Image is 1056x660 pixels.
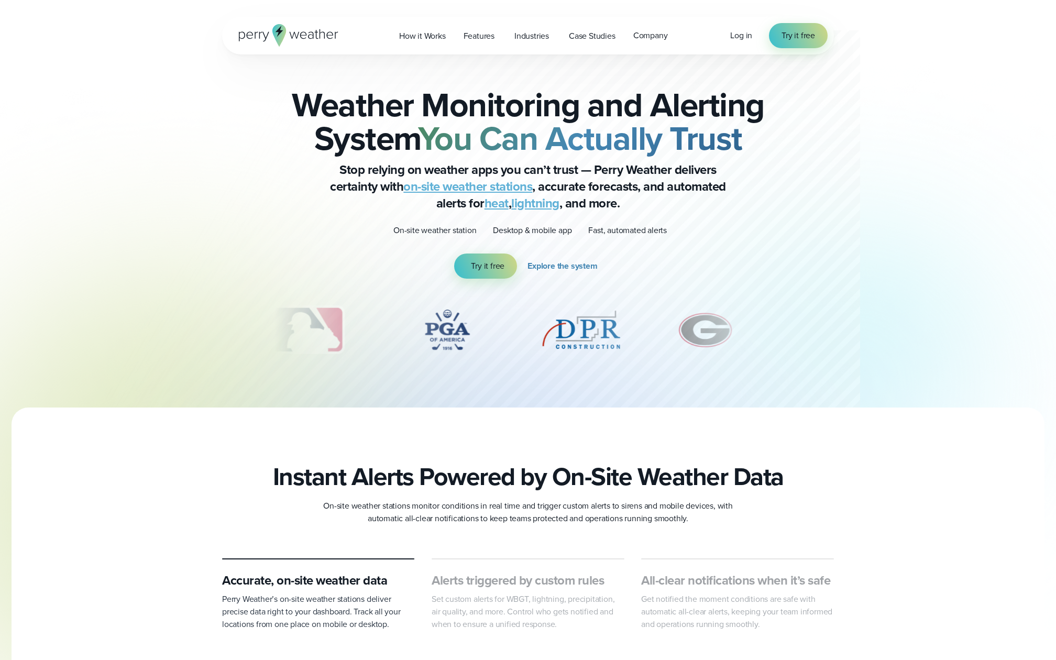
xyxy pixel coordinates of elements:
[222,572,415,589] h3: Accurate, on-site weather data
[782,29,815,42] span: Try it free
[274,304,782,361] div: slideshow
[405,304,489,356] img: PGA.svg
[633,29,668,42] span: Company
[244,304,355,356] img: MLB.svg
[432,572,624,589] h3: Alerts triggered by custom rules
[418,114,742,163] strong: You Can Actually Trust
[273,462,784,491] h2: Instant Alerts Powered by On-Site Weather Data
[769,23,828,48] a: Try it free
[539,304,623,356] div: 5 of 12
[730,29,752,42] a: Log in
[641,572,834,589] h3: All-clear notifications when it’s safe
[539,304,623,356] img: DPR-Construction.svg
[405,304,489,356] div: 4 of 12
[393,224,476,237] p: On-site weather station
[244,304,355,356] div: 3 of 12
[471,260,504,272] span: Try it free
[485,194,509,213] a: heat
[399,30,446,42] span: How it Works
[454,254,517,279] a: Try it free
[514,30,549,42] span: Industries
[511,194,559,213] a: lightning
[673,304,738,356] img: University-of-Georgia.svg
[641,593,834,631] p: Get notified the moment conditions are safe with automatic all-clear alerts, keeping your team in...
[274,88,782,155] h2: Weather Monitoring and Alerting System
[493,224,571,237] p: Desktop & mobile app
[403,177,532,196] a: on-site weather stations
[673,304,738,356] div: 6 of 12
[390,25,455,47] a: How it Works
[432,593,624,631] p: Set custom alerts for WBGT, lightning, precipitation, air quality, and more. Control who gets not...
[527,260,597,272] span: Explore the system
[527,254,601,279] a: Explore the system
[318,161,738,212] p: Stop relying on weather apps you can’t trust — Perry Weather delivers certainty with , accurate f...
[318,500,738,525] p: On-site weather stations monitor conditions in real time and trigger custom alerts to sirens and ...
[560,25,624,47] a: Case Studies
[569,30,615,42] span: Case Studies
[730,29,752,41] span: Log in
[588,224,667,237] p: Fast, automated alerts
[222,593,415,631] p: Perry Weather’s on-site weather stations deliver precise data right to your dashboard. Track all ...
[464,30,494,42] span: Features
